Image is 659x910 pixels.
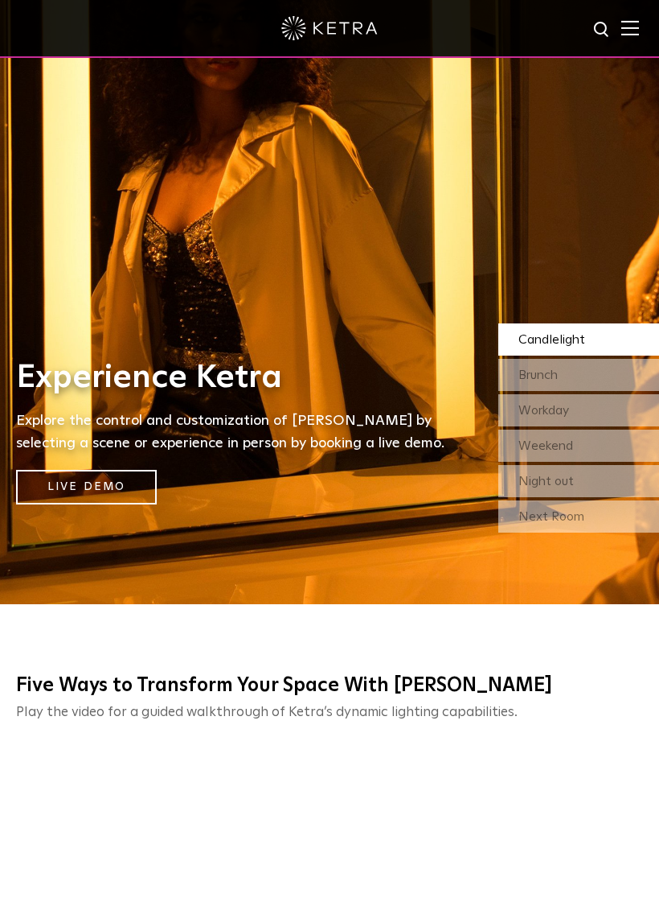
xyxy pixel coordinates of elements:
div: Next Room [498,500,659,533]
span: Play the video for a guided walkthrough of Ketra’s dynamic lighting capabilities. [16,706,518,719]
span: Candlelight [518,333,585,346]
span: Weekend [518,439,573,452]
a: Live Demo [16,470,157,504]
img: search icon [592,20,612,40]
img: Hamburger%20Nav.svg [621,20,639,35]
img: ketra-logo-2019-white [281,16,378,40]
h5: Explore the control and customization of [PERSON_NAME] by selecting a scene or experience in pers... [16,410,482,456]
h1: Experience Ketra [16,360,482,395]
span: Workday [518,404,569,417]
span: Night out [518,475,574,488]
span: Brunch [518,369,558,381]
h3: Five Ways to Transform Your Space With [PERSON_NAME] [16,673,643,698]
